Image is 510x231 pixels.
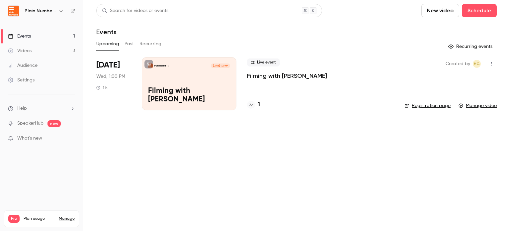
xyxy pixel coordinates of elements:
h6: Plain Numbers [25,8,56,14]
span: Wed, 1:00 PM [96,73,125,80]
span: Created by [446,60,470,68]
button: New video [421,4,459,17]
a: 1 [247,100,260,109]
span: [DATE] [96,60,120,70]
div: Videos [8,48,32,54]
p: Plain Numbers [154,64,169,67]
li: help-dropdown-opener [8,105,75,112]
p: Filming with [PERSON_NAME] [148,87,230,104]
span: Help [17,105,27,112]
a: SpeakerHub [17,120,43,127]
button: Schedule [462,4,497,17]
a: Filming with DougPlain Numbers[DATE] 1:00 PMFilming with [PERSON_NAME] [142,57,236,110]
span: Pro [8,215,20,223]
h1: Events [96,28,117,36]
div: Settings [8,77,35,83]
a: Manage video [459,102,497,109]
a: Filming with [PERSON_NAME] [247,72,327,80]
div: Events [8,33,31,40]
button: Upcoming [96,39,119,49]
div: Search for videos or events [102,7,168,14]
span: Live event [247,58,280,66]
h4: 1 [258,100,260,109]
button: Past [125,39,134,49]
button: Recurring [139,39,162,49]
div: Audience [8,62,38,69]
div: 1 h [96,85,108,90]
div: Sep 17 Wed, 1:00 PM (Europe/London) [96,57,131,110]
img: Plain Numbers [8,6,19,16]
span: new [47,120,61,127]
span: Plan usage [24,216,55,221]
a: Registration page [404,102,451,109]
span: [DATE] 1:00 PM [211,63,230,68]
span: What's new [17,135,42,142]
button: Recurring events [445,41,497,52]
span: Holly Godsland [473,60,481,68]
a: Manage [59,216,75,221]
span: HG [474,60,480,68]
